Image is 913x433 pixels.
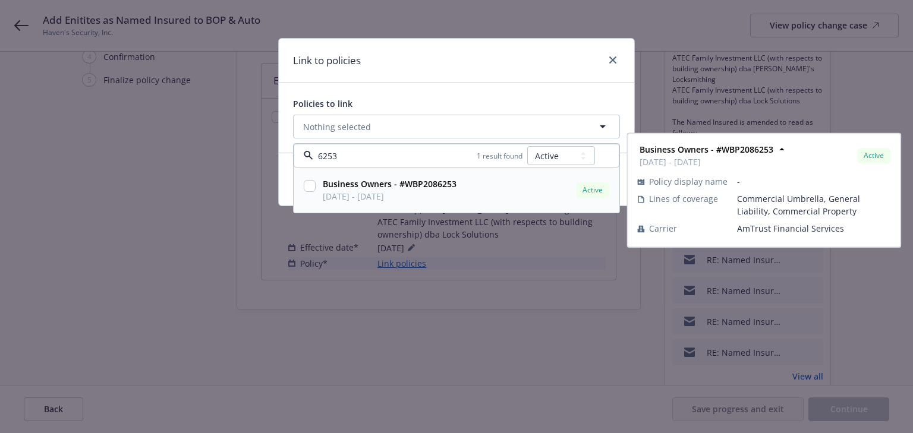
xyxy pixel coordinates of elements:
a: close [606,53,620,67]
span: Nothing selected [303,121,371,133]
span: - [737,175,890,188]
span: Lines of coverage [649,192,718,205]
span: Active [862,150,886,161]
span: Carrier [649,222,677,235]
h1: Link to policies [293,53,361,68]
span: 1 result found [477,151,522,161]
strong: Business Owners - #WBP2086253 [640,144,773,155]
button: Nothing selected [293,115,620,138]
span: [DATE] - [DATE] [640,156,773,168]
span: AmTrust Financial Services [737,222,890,235]
span: [DATE] - [DATE] [323,190,456,203]
span: Commercial Umbrella, General Liability, Commercial Property [737,192,890,217]
span: Policy display name [649,175,728,188]
input: Filter by keyword [313,150,477,162]
strong: Business Owners - #WBP2086253 [323,178,456,189]
span: Policies to link [293,98,352,109]
span: Active [581,185,605,195]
